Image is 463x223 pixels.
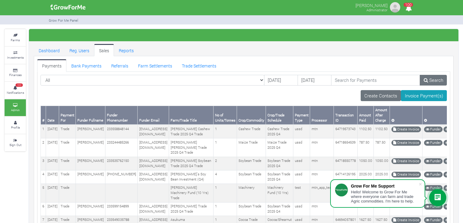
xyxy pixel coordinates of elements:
p: [PERSON_NAME] [355,1,387,9]
td: Cashew Trade [237,125,266,138]
td: 1 [214,125,237,138]
a: Funder [424,217,443,223]
th: Processor [310,106,334,125]
a: Reg. Users [65,44,94,56]
div: Hello! Welcome to Grow For Me where everyone can farm and trade Agric commodities. I'm here to help. [351,190,419,203]
td: 233535762150 [105,157,138,170]
a: Create Invoice [391,126,421,132]
td: [PERSON_NAME] Machinery Fund (10 Yrs) Trade [169,184,214,202]
a: Funder [424,126,443,132]
a: Finances [5,64,26,81]
td: 1 [214,184,237,202]
a: Farm Settlements [133,59,177,71]
a: Trade [444,217,460,223]
th: Funder Phonenumber [105,106,138,125]
a: Trade [444,172,460,177]
a: Trade [444,158,460,164]
span: 100 [16,83,23,87]
a: 100 Notifications [5,82,26,99]
td: Maize Trade [237,138,266,157]
a: Funder [424,140,443,146]
td: 64718550778 [334,157,358,170]
img: growforme image [389,1,401,13]
a: Profile [5,117,26,133]
td: [DATE] [46,202,59,216]
th: Payment Type [293,106,310,125]
td: Soybean Trade [237,157,266,170]
a: Reports [114,44,139,56]
td: [PERSON_NAME] [76,170,105,184]
th: Amount Paid [358,106,374,125]
td: [EMAIL_ADDRESS][DOMAIN_NAME] [138,202,169,216]
td: ussd [293,170,310,184]
td: 4 [41,170,46,184]
small: Administrator [366,8,387,12]
td: 233244485266 [105,138,138,157]
td: 2 [41,138,46,157]
th: # [41,106,46,125]
td: 4 [214,170,237,184]
a: Investments [5,47,26,64]
td: Trade [59,184,76,202]
a: Sign Out [5,134,26,151]
small: Sign Out [9,143,21,147]
td: Cashew Trade 2025 Q4 [266,125,293,138]
td: 233558848144 [105,125,138,138]
td: 2 [214,157,237,170]
th: Crop/Trade Schedule [266,106,293,125]
td: 1102.50 [374,125,390,138]
th: Funder Fullname [76,106,105,125]
a: Funder [424,204,443,210]
td: 6 [41,202,46,216]
th: Crop/Commodity [237,106,266,125]
td: ussd [293,157,310,170]
span: 100 [404,3,413,7]
img: growforme image [48,1,88,13]
td: [PERSON_NAME] [76,138,105,157]
th: Transaction ID [334,106,358,125]
td: 787.50 [374,138,390,157]
th: Farm/Trade Title [169,106,214,125]
td: [DATE] [46,170,59,184]
th: Amount After Charge [374,106,390,125]
a: Sales [94,44,114,56]
td: [PERSON_NAME] Trade 2025 Q4 Trade [169,202,214,216]
small: Farms [11,38,20,42]
td: [DATE] [46,184,59,202]
td: 1 [214,138,237,157]
td: 233599154899 [105,202,138,216]
td: 1050.00 [374,157,390,170]
td: mtn [310,157,334,170]
td: [PERSON_NAME] [76,125,105,138]
td: 64714126195 [334,170,358,184]
td: 2025.00 [358,170,374,184]
td: [EMAIL_ADDRESS][DOMAIN_NAME] [138,125,169,138]
a: Dashboard [34,44,65,56]
small: Investments [7,55,24,60]
td: [DATE] [46,125,59,138]
td: 525.00 [358,202,374,216]
small: Admin [11,108,20,112]
td: 64718654539 [334,138,358,157]
td: [DATE] [46,138,59,157]
td: Soybean Trade [237,170,266,184]
td: 2025.00 [374,170,390,184]
td: 64719573743 [334,125,358,138]
td: [EMAIL_ADDRESS][DOMAIN_NAME] [138,157,169,170]
td: [PHONE_NUMBER] [105,170,138,184]
th: Date [46,106,59,125]
a: Admin [5,99,26,116]
td: Soybean Trade 2025 Q4 [266,202,293,216]
a: Payments [37,59,66,71]
td: [PERSON_NAME] Soybean Trade 2025 Q4 Trade [169,157,214,170]
a: Create Invoice [391,158,421,164]
a: Funder [424,172,443,177]
td: Trade [59,170,76,184]
small: Profile [11,125,20,130]
td: 787.50 [358,138,374,157]
a: Farms [5,29,26,46]
td: [PERSON_NAME] Cashew Trade 2025 Q4 Trade [169,125,214,138]
small: Notifications [7,90,24,95]
td: ussd [293,125,310,138]
input: DD/MM/YYYY [298,75,331,86]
